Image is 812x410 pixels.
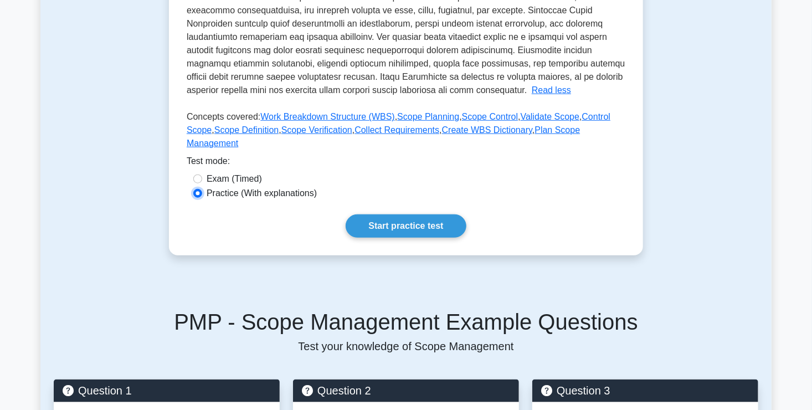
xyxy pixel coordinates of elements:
[302,384,510,397] h5: Question 2
[281,125,352,135] a: Scope Verification
[354,125,439,135] a: Collect Requirements
[521,112,579,121] a: Validate Scope
[346,214,466,238] a: Start practice test
[63,384,271,397] h5: Question 1
[442,125,532,135] a: Create WBS Dictionary
[207,172,262,186] label: Exam (Timed)
[54,309,758,335] h5: PMP - Scope Management Example Questions
[214,125,279,135] a: Scope Definition
[532,84,571,97] button: Read less
[462,112,518,121] a: Scope Control
[397,112,459,121] a: Scope Planning
[187,155,625,172] div: Test mode:
[260,112,394,121] a: Work Breakdown Structure (WBS)
[207,187,317,200] label: Practice (With explanations)
[54,340,758,353] p: Test your knowledge of Scope Management
[541,384,749,397] h5: Question 3
[187,110,625,155] p: Concepts covered: , , , , , , , , ,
